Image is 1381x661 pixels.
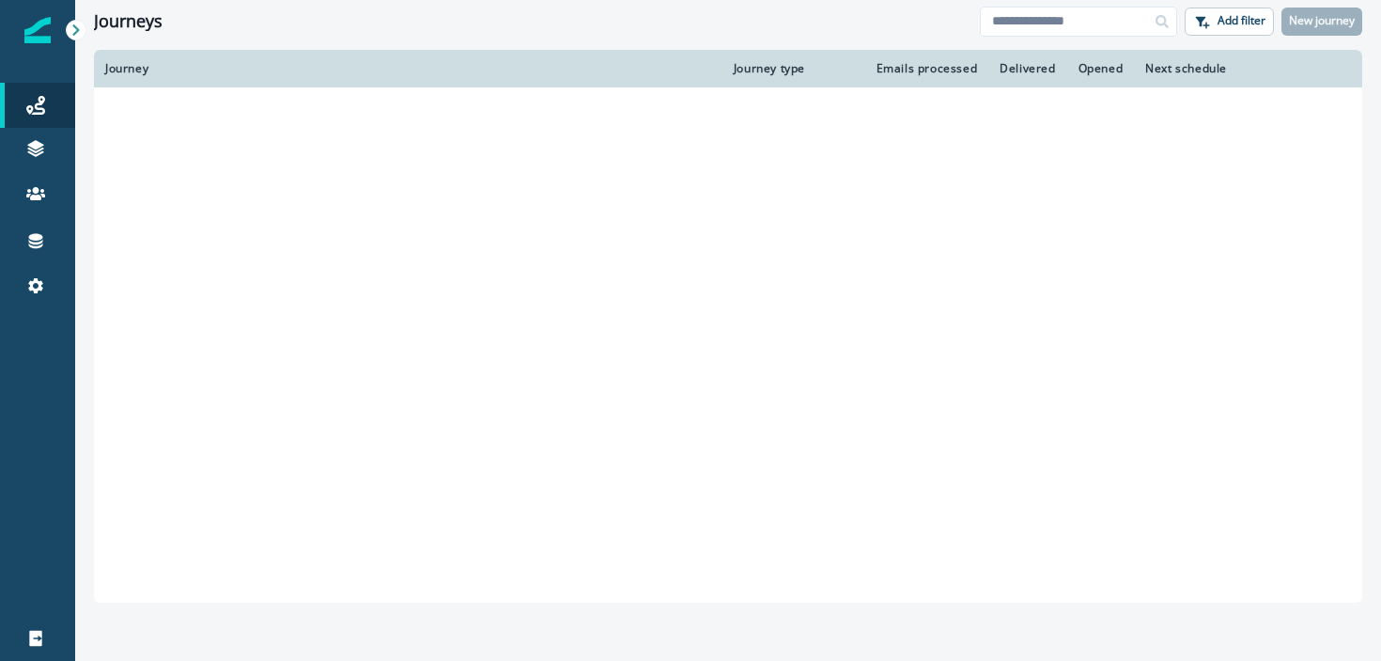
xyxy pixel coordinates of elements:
[1185,8,1274,36] button: Add filter
[871,61,977,76] div: Emails processed
[1281,8,1362,36] button: New journey
[734,61,848,76] div: Journey type
[1289,14,1355,27] p: New journey
[24,17,51,43] img: Inflection
[1078,61,1124,76] div: Opened
[94,11,163,32] h1: Journeys
[105,61,711,76] div: Journey
[1145,61,1305,76] div: Next schedule
[1218,14,1265,27] p: Add filter
[1000,61,1055,76] div: Delivered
